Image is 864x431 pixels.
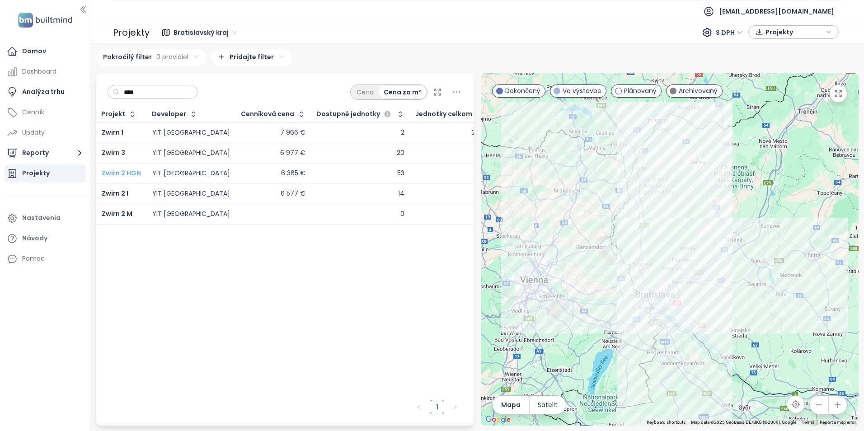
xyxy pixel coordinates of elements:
span: left [416,404,422,410]
span: Dostupné jednotky [316,111,380,117]
span: Bratislavský kraj [174,26,237,39]
a: Zwirn 2 M [102,209,132,218]
div: YIT [GEOGRAPHIC_DATA] [152,210,230,218]
span: S DPH [716,26,743,39]
div: Dashboard [22,66,56,77]
div: 0 [400,210,404,218]
a: Zwirn 2 I [102,189,128,198]
div: 2 [401,129,404,137]
div: Projekt [101,111,125,117]
li: Predchádzajúca strana [412,400,426,414]
div: Cenník [22,107,44,118]
div: Pokročilý filter [96,49,207,66]
button: Keyboard shortcuts [647,419,686,426]
div: 14 [398,190,404,198]
div: 20 [397,149,404,157]
span: Mapa [501,400,521,410]
div: 6 977 € [280,149,305,157]
a: Dashboard [5,63,85,81]
span: Archivovaný [679,86,718,96]
div: YIT [GEOGRAPHIC_DATA] [152,129,230,137]
a: Zwirn 1 [102,128,123,137]
div: Domov [22,46,46,57]
div: 6 577 € [281,190,305,198]
a: Domov [5,42,85,61]
img: Google [483,414,513,426]
div: 6 365 € [281,169,305,178]
div: Pomoc [5,250,85,268]
div: Nastavenia [22,212,61,224]
button: right [448,400,462,414]
div: Cenníková cena [241,111,294,117]
div: Projekty [113,23,150,42]
a: Projekty [5,164,85,183]
a: Návody [5,230,85,248]
div: Jednotky celkom [415,111,472,117]
div: Projekty [22,168,50,179]
img: logo [15,11,75,29]
div: Cena za m² [379,86,426,98]
a: Analýza trhu [5,83,85,101]
div: Cena [352,86,379,98]
a: Report a map error [820,420,856,425]
button: left [412,400,426,414]
span: Map data ©2025 GeoBasis-DE/BKG (©2009), Google [691,420,796,425]
button: Reporty [5,144,85,162]
div: 7 966 € [280,129,305,137]
li: Nasledujúca strana [448,400,462,414]
button: Satelit [530,396,566,414]
span: Vo výstavbe [563,86,601,96]
span: Plánovaný [624,86,657,96]
span: Dokončený [505,86,540,96]
a: Nastavenia [5,209,85,227]
span: Satelit [538,400,558,410]
button: Mapa [493,396,529,414]
div: Updaty [22,127,45,138]
div: 53 [397,169,404,178]
a: Zwirn 3 [102,148,125,157]
span: [EMAIL_ADDRESS][DOMAIN_NAME] [719,0,834,22]
div: YIT [GEOGRAPHIC_DATA] [152,149,230,157]
div: button [753,25,834,39]
div: Dostupné jednotky [316,109,393,120]
a: Updaty [5,124,85,142]
div: Pridajte filter [211,49,292,66]
div: Návody [22,233,47,244]
div: YIT [GEOGRAPHIC_DATA] [152,190,230,198]
a: Cenník [5,103,85,122]
span: Projekty [765,25,824,39]
a: Zwirn 2 HGN [102,169,141,178]
a: Terms (opens in new tab) [802,420,814,425]
a: Open this area in Google Maps (opens a new window) [483,414,513,426]
div: Developer [152,111,186,117]
div: Analýza trhu [22,86,65,98]
span: right [452,404,458,410]
a: 1 [430,400,444,414]
div: YIT [GEOGRAPHIC_DATA] [152,169,230,178]
span: 0 pravidiel [156,52,188,62]
div: 267 [472,129,484,137]
div: Pomoc [22,253,45,264]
